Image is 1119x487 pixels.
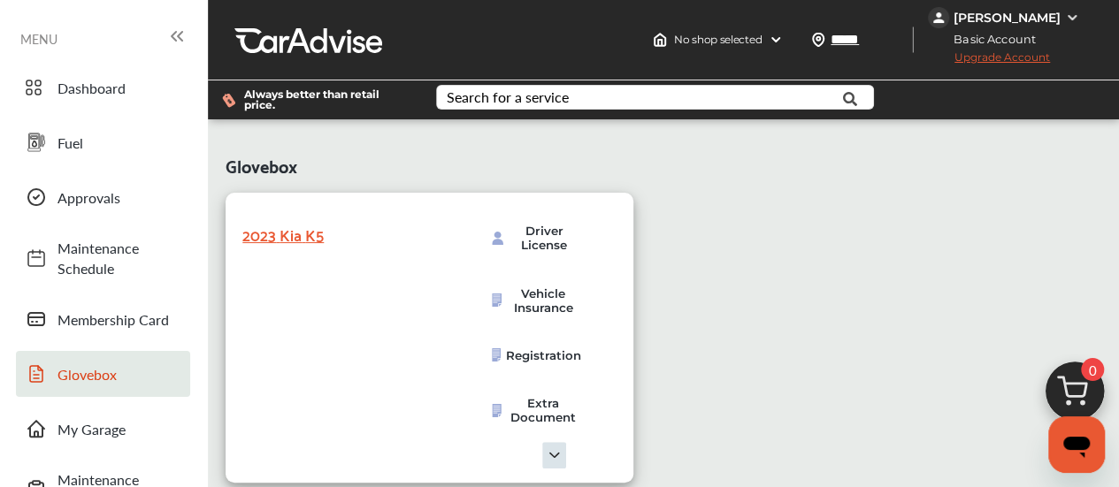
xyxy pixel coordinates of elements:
[492,232,503,245] img: Ic_Driver%20license.58b2f069.svg
[242,220,419,247] div: 2023 Kia K5
[57,187,181,208] span: Approvals
[492,348,580,362] div: Upload Document
[1048,416,1105,473] iframe: Button to launch messaging window
[492,396,580,424] div: Upload Document
[930,30,1049,49] span: Basic Account
[226,146,297,180] span: Glovebox
[1032,354,1117,438] img: cart_icon.3d0951e8.svg
[57,364,181,384] span: Glovebox
[508,224,581,252] span: Driver License
[1065,11,1079,25] img: WGsFRI8htEPBVLJbROoPRyZpYNWhNONpIPPETTm6eUC0GeLEiAAAAAElFTkSuQmCC
[57,238,181,278] span: Maintenance Schedule
[461,442,648,468] img: Ic_dropdown.3e6f82a4.svg
[928,7,949,28] img: jVpblrzwTbfkPYzPPzSLxeg0AAAAASUVORK5CYII=
[492,404,502,417] img: Ic_Customdocumentnotuploaded.91d273c3.svg
[57,78,181,98] span: Dashboard
[57,133,181,153] span: Fuel
[769,33,783,47] img: header-down-arrow.9dd2ce7d.svg
[492,293,501,307] img: Ic_Customdocumentnotuploaded.91d273c3.svg
[811,33,825,47] img: location_vector.a44bc228.svg
[506,286,581,315] span: Vehicle Insurance
[492,286,580,315] div: Upload Document
[16,351,190,397] a: Glovebox
[447,90,569,104] div: Search for a service
[506,396,580,424] span: Extra Document
[505,348,580,362] span: Registration
[57,309,181,330] span: Membership Card
[20,32,57,46] span: MENU
[16,229,190,287] a: Maintenance Schedule
[222,93,235,108] img: dollor_label_vector.a70140d1.svg
[492,348,501,361] img: Ic_Customdocumentnotuploaded.91d273c3.svg
[16,174,190,220] a: Approvals
[912,27,914,53] img: header-divider.bc55588e.svg
[653,33,667,47] img: header-home-logo.8d720a4f.svg
[954,10,1061,26] div: [PERSON_NAME]
[492,224,580,252] div: Upload Document
[244,89,408,110] span: Always better than retail price.
[16,296,190,342] a: Membership Card
[16,406,190,452] a: My Garage
[16,65,190,110] a: Dashboard
[674,33,762,47] span: No shop selected
[1081,358,1104,381] span: 0
[928,50,1050,72] span: Upgrade Account
[57,419,181,439] span: My Garage
[16,119,190,165] a: Fuel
